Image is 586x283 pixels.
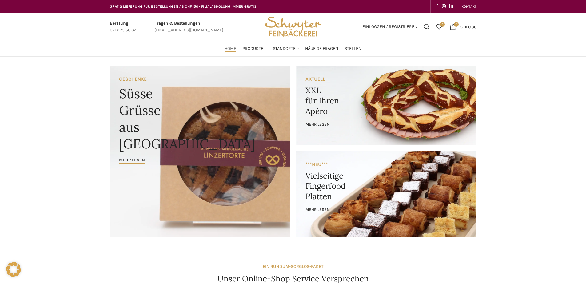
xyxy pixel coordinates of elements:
[305,42,338,55] a: Häufige Fragen
[433,21,445,33] div: Meine Wunschliste
[434,2,440,11] a: Facebook social link
[345,42,361,55] a: Stellen
[362,25,417,29] span: Einloggen / Registrieren
[110,66,290,237] a: Banner link
[263,264,323,269] strong: EIN RUNDUM-SORGLOS-PAKET
[154,20,223,34] a: Infobox link
[273,46,296,52] span: Standorte
[263,24,323,29] a: Site logo
[225,46,236,52] span: Home
[433,21,445,33] a: 0
[448,2,455,11] a: Linkedin social link
[345,46,361,52] span: Stellen
[421,21,433,33] a: Suchen
[458,0,480,13] div: Secondary navigation
[273,42,299,55] a: Standorte
[359,21,421,33] a: Einloggen / Registrieren
[110,20,136,34] a: Infobox link
[296,66,476,145] a: Banner link
[225,42,236,55] a: Home
[447,21,480,33] a: 0 CHF0.00
[454,22,459,27] span: 0
[242,42,267,55] a: Produkte
[263,13,323,41] img: Bäckerei Schwyter
[440,22,445,27] span: 0
[107,42,480,55] div: Main navigation
[242,46,263,52] span: Produkte
[461,0,476,13] a: KONTAKT
[440,2,448,11] a: Instagram social link
[305,46,338,52] span: Häufige Fragen
[296,151,476,237] a: Banner link
[461,4,476,9] span: KONTAKT
[110,4,257,9] span: GRATIS LIEFERUNG FÜR BESTELLUNGEN AB CHF 150 - FILIALABHOLUNG IMMER GRATIS
[460,24,476,29] bdi: 0.00
[460,24,468,29] span: CHF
